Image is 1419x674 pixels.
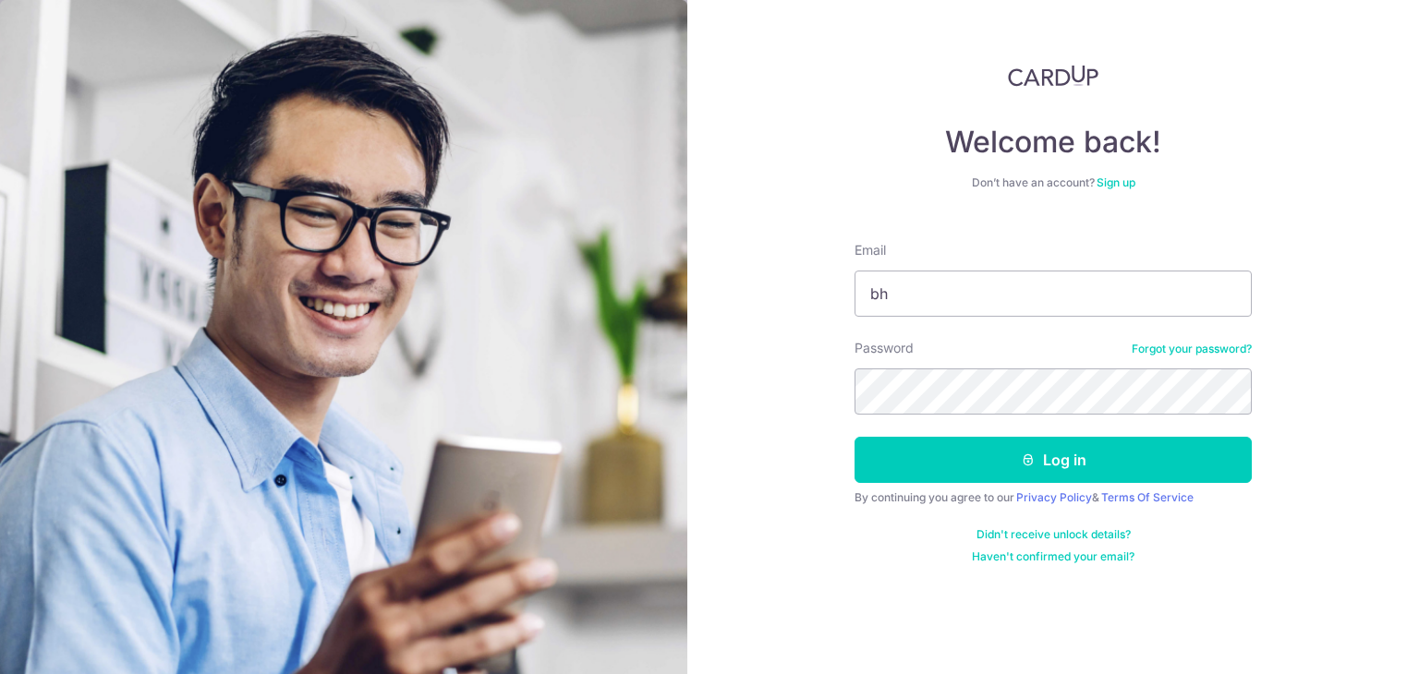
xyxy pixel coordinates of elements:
a: Forgot your password? [1132,342,1252,356]
a: Privacy Policy [1016,490,1092,504]
a: Didn't receive unlock details? [976,527,1131,542]
button: Log in [855,437,1252,483]
a: Haven't confirmed your email? [972,549,1134,564]
a: Sign up [1097,175,1135,189]
div: Don’t have an account? [855,175,1252,190]
img: CardUp Logo [1008,65,1098,87]
h4: Welcome back! [855,124,1252,161]
a: Terms Of Service [1101,490,1194,504]
input: Enter your Email [855,271,1252,317]
label: Email [855,241,886,259]
label: Password [855,339,914,357]
div: By continuing you agree to our & [855,490,1252,505]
